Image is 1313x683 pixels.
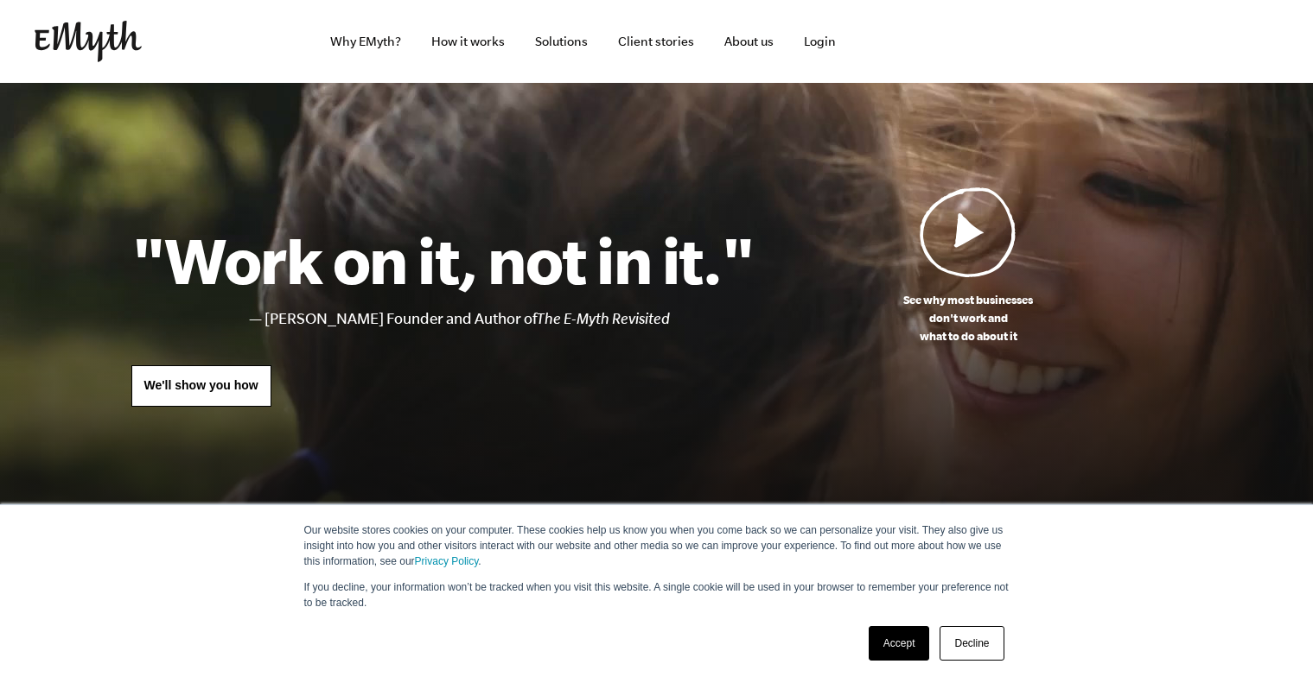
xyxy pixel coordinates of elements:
span: We'll show you how [144,378,258,392]
a: We'll show you how [131,365,271,407]
i: The E-Myth Revisited [537,310,670,327]
img: EMyth [35,21,142,62]
h1: "Work on it, not in it." [131,222,755,298]
a: Accept [869,626,930,661]
iframe: Embedded CTA [908,22,1089,60]
li: [PERSON_NAME] Founder and Author of [265,307,755,332]
p: If you decline, your information won’t be tracked when you visit this website. A single cookie wi... [304,579,1010,610]
a: Decline [940,626,1004,661]
p: See why most businesses don't work and what to do about it [755,291,1182,345]
p: Our website stores cookies on your computer. These cookies help us know you when you come back so... [304,522,1010,569]
a: Privacy Policy [415,555,479,567]
a: See why most businessesdon't work andwhat to do about it [755,187,1182,345]
iframe: Embedded CTA [1098,22,1279,60]
img: Play Video [920,187,1017,277]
